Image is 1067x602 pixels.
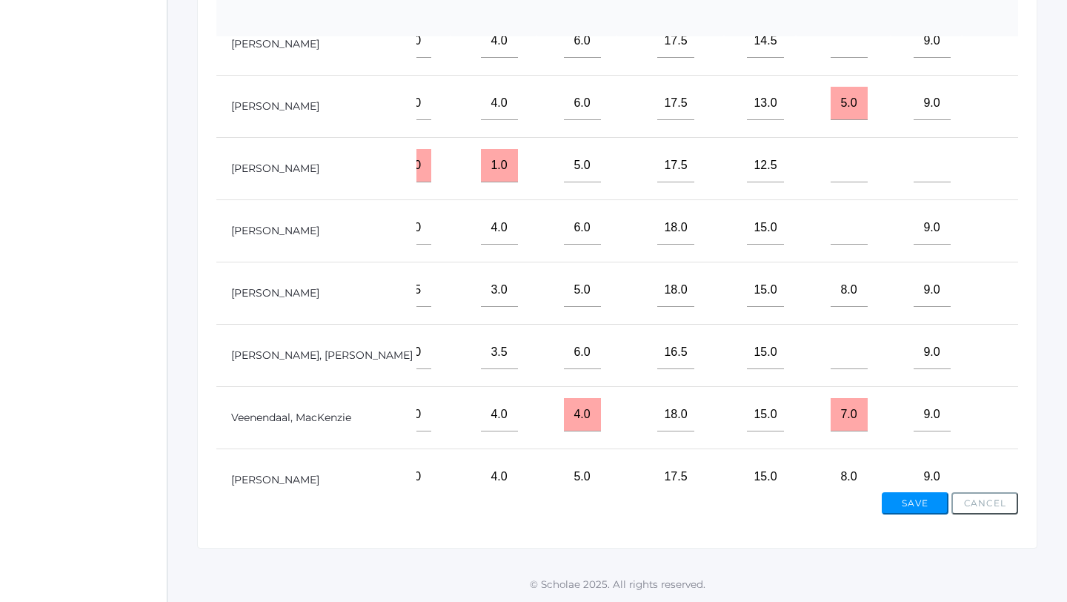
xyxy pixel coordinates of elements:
a: [PERSON_NAME] [231,224,319,237]
button: Cancel [951,492,1018,515]
a: [PERSON_NAME] [231,162,319,175]
a: [PERSON_NAME], [PERSON_NAME] [231,348,413,362]
button: Save [882,492,948,515]
a: [PERSON_NAME] [231,37,319,50]
a: Veenendaal, MacKenzie [231,411,351,424]
a: [PERSON_NAME] [231,473,319,486]
a: [PERSON_NAME] [231,99,319,113]
p: © Scholae 2025. All rights reserved. [167,577,1067,592]
a: [PERSON_NAME] [231,286,319,300]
